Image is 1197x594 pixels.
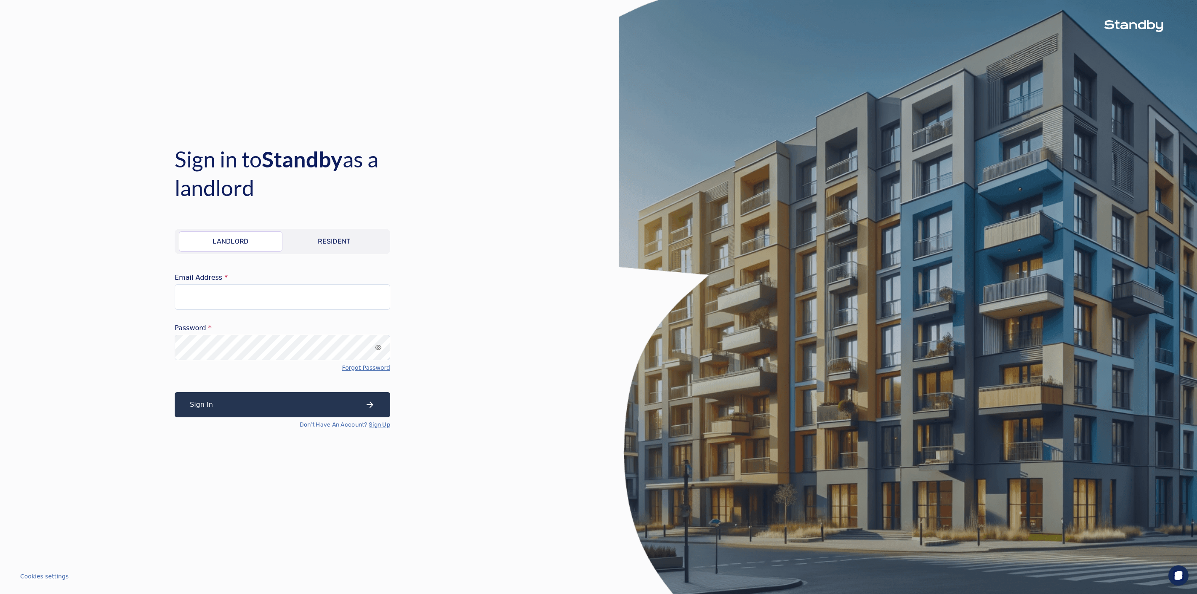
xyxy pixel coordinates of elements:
a: Forgot Password [342,363,390,372]
input: email [175,284,390,310]
p: Landlord [213,236,249,247]
span: Standby [262,146,343,172]
input: password [175,335,390,360]
a: Landlord [179,231,282,252]
button: Cookies settings [20,572,69,581]
p: Resident [318,236,351,247]
div: Open Intercom Messenger [1168,565,1189,586]
button: Sign In [175,392,390,417]
a: Sign Up [369,421,390,429]
label: Email Address [175,274,390,281]
label: Password [175,325,390,331]
p: Don't Have An Account? [300,421,390,429]
h4: Sign in to as a landlord [175,145,444,202]
div: input icon [375,344,382,351]
a: Resident [282,231,386,252]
